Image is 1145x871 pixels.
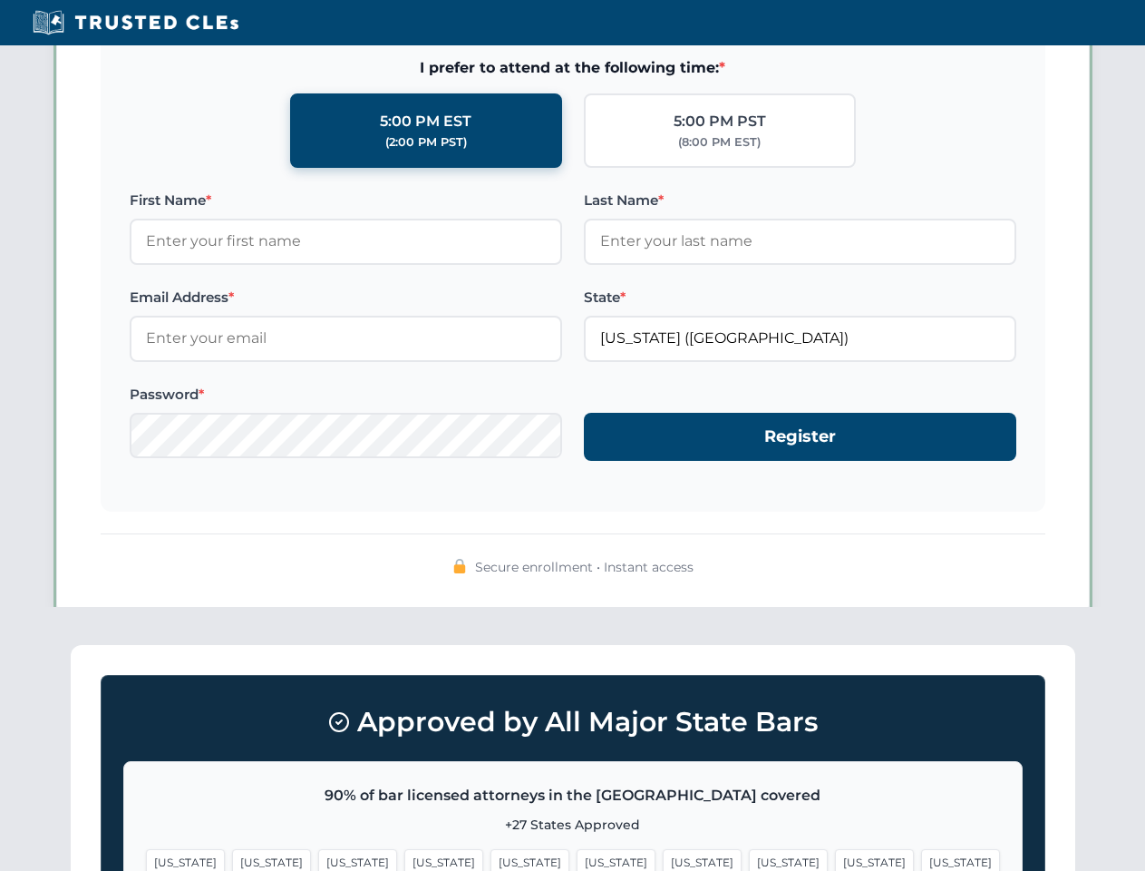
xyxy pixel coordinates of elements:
[130,56,1016,80] span: I prefer to attend at the following time:
[584,219,1016,264] input: Enter your last name
[380,110,471,133] div: 5:00 PM EST
[584,316,1016,361] input: Florida (FL)
[146,784,1000,807] p: 90% of bar licensed attorneys in the [GEOGRAPHIC_DATA] covered
[475,557,694,577] span: Secure enrollment • Instant access
[130,219,562,264] input: Enter your first name
[27,9,244,36] img: Trusted CLEs
[146,815,1000,835] p: +27 States Approved
[584,190,1016,211] label: Last Name
[584,413,1016,461] button: Register
[123,698,1023,747] h3: Approved by All Major State Bars
[130,287,562,308] label: Email Address
[452,559,467,573] img: 🔒
[674,110,766,133] div: 5:00 PM PST
[678,133,761,152] div: (8:00 PM EST)
[584,287,1016,308] label: State
[385,133,467,152] div: (2:00 PM PST)
[130,384,562,406] label: Password
[130,190,562,211] label: First Name
[130,316,562,361] input: Enter your email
